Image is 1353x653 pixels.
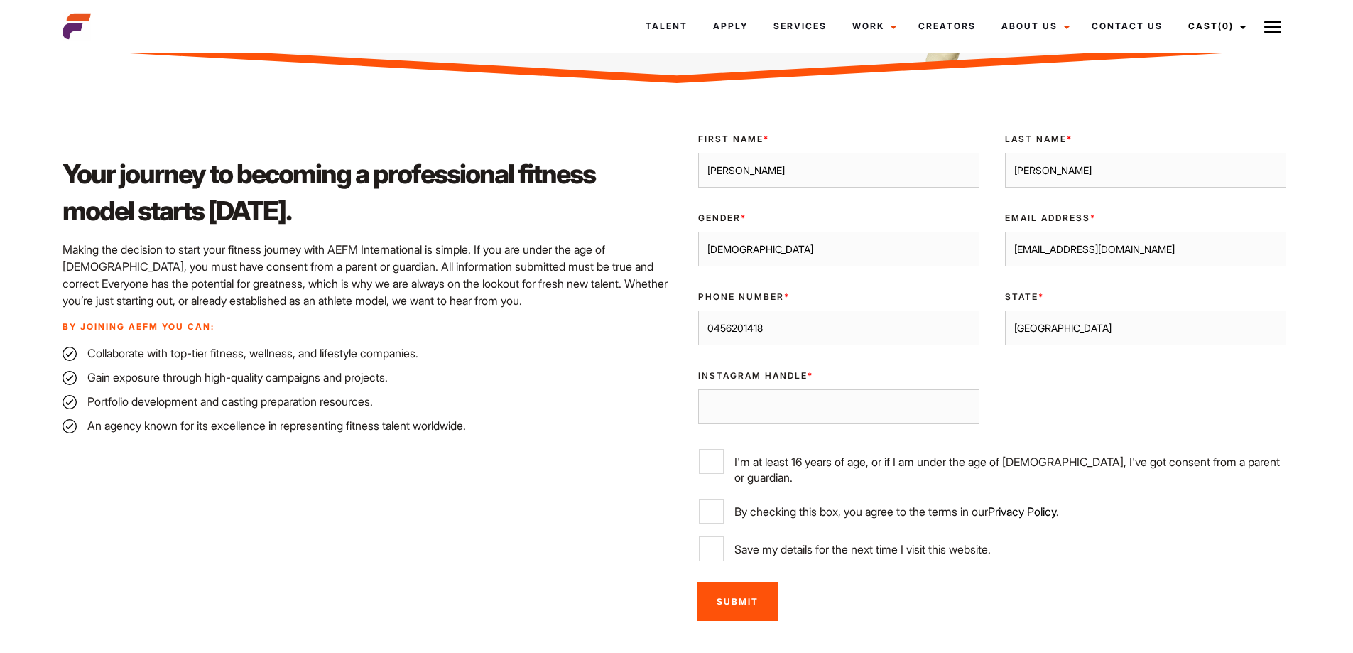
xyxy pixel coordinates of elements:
[698,212,979,225] label: Gender
[699,449,724,474] input: I'm at least 16 years of age, or if I am under the age of [DEMOGRAPHIC_DATA], I've got consent fr...
[698,369,979,382] label: Instagram Handle
[698,291,979,303] label: Phone Number
[699,499,1286,524] label: By checking this box, you agree to the terms in our .
[63,320,668,333] p: By joining AEFM you can:
[699,536,724,561] input: Save my details for the next time I visit this website.
[699,536,1286,561] label: Save my details for the next time I visit this website.
[1264,18,1281,36] img: Burger icon
[906,7,989,45] a: Creators
[633,7,700,45] a: Talent
[1079,7,1175,45] a: Contact Us
[63,393,668,410] li: Portfolio development and casting preparation resources.
[1005,291,1286,303] label: State
[697,582,778,621] input: Submit
[699,449,1286,485] label: I'm at least 16 years of age, or if I am under the age of [DEMOGRAPHIC_DATA], I've got consent fr...
[699,499,724,524] input: By checking this box, you agree to the terms in ourPrivacy Policy.
[63,156,668,230] h2: Your journey to becoming a professional fitness model starts [DATE].
[63,12,91,41] img: cropped-aefm-brand-fav-22-square.png
[1005,212,1286,225] label: Email Address
[989,7,1079,45] a: About Us
[1218,21,1234,31] span: (0)
[761,7,839,45] a: Services
[988,504,1056,519] a: Privacy Policy
[1005,133,1286,146] label: Last Name
[698,133,979,146] label: First Name
[1175,7,1255,45] a: Cast(0)
[63,345,668,362] li: Collaborate with top-tier fitness, wellness, and lifestyle companies.
[700,7,761,45] a: Apply
[63,417,668,434] li: An agency known for its excellence in representing fitness talent worldwide.
[839,7,906,45] a: Work
[63,369,668,386] li: Gain exposure through high-quality campaigns and projects.
[63,241,668,309] p: Making the decision to start your fitness journey with AEFM International is simple. If you are u...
